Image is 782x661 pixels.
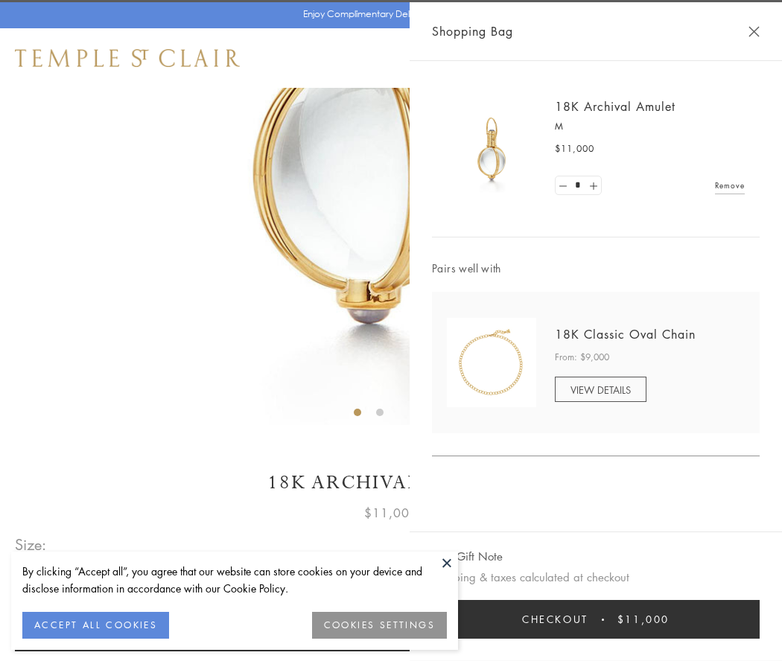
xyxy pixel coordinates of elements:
[522,611,588,628] span: Checkout
[364,503,418,523] span: $11,000
[570,383,631,397] span: VIEW DETAILS
[432,22,513,41] span: Shopping Bag
[432,600,760,639] button: Checkout $11,000
[555,119,745,134] p: M
[748,26,760,37] button: Close Shopping Bag
[432,547,503,566] button: Add Gift Note
[617,611,670,628] span: $11,000
[15,470,767,496] h1: 18K Archival Amulet
[585,176,600,195] a: Set quantity to 2
[555,141,594,156] span: $11,000
[447,104,536,194] img: 18K Archival Amulet
[555,377,646,402] a: VIEW DETAILS
[15,532,48,557] span: Size:
[555,350,609,365] span: From: $9,000
[432,260,760,277] span: Pairs well with
[312,612,447,639] button: COOKIES SETTINGS
[303,7,472,22] p: Enjoy Complimentary Delivery & Returns
[15,49,240,67] img: Temple St. Clair
[715,177,745,194] a: Remove
[447,318,536,407] img: N88865-OV18
[22,612,169,639] button: ACCEPT ALL COOKIES
[432,568,760,587] p: Shipping & taxes calculated at checkout
[556,176,570,195] a: Set quantity to 0
[22,563,447,597] div: By clicking “Accept all”, you agree that our website can store cookies on your device and disclos...
[555,326,696,342] a: 18K Classic Oval Chain
[555,98,675,115] a: 18K Archival Amulet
